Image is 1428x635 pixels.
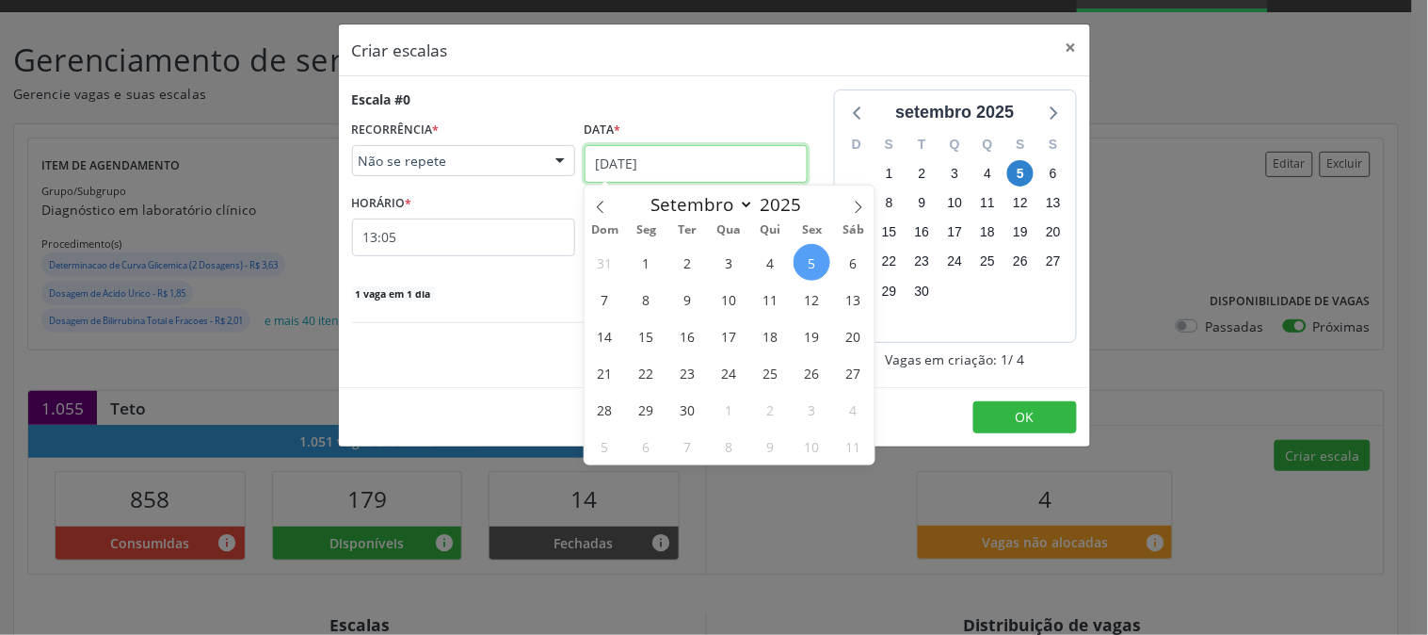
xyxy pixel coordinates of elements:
[974,220,1001,246] span: quinta-feira, 18 de setembro de 2025
[835,391,872,428] span: Outubro 4, 2025
[974,249,1001,275] span: quinta-feira, 25 de setembro de 2025
[642,191,755,218] select: Month
[835,428,872,464] span: Outubro 11, 2025
[352,219,575,256] input: 00:00
[1007,249,1034,275] span: sexta-feira, 26 de setembro de 2025
[352,90,411,109] div: Escala #0
[585,145,808,183] input: Selecione uma data
[1040,249,1067,275] span: sábado, 27 de setembro de 2025
[1052,24,1090,71] button: Close
[792,224,833,236] span: Sex
[939,130,971,159] div: Q
[628,428,665,464] span: Outubro 6, 2025
[669,281,706,317] span: Setembro 9, 2025
[909,249,936,275] span: terça-feira, 23 de setembro de 2025
[841,130,874,159] div: D
[586,428,623,464] span: Outubro 5, 2025
[941,160,968,187] span: quarta-feira, 3 de setembro de 2025
[711,244,747,281] span: Setembro 3, 2025
[876,278,903,304] span: segunda-feira, 29 de setembro de 2025
[669,317,706,354] span: Setembro 16, 2025
[669,428,706,464] span: Outubro 7, 2025
[876,220,903,246] span: segunda-feira, 15 de setembro de 2025
[906,130,939,159] div: T
[1037,130,1070,159] div: S
[711,317,747,354] span: Setembro 17, 2025
[974,190,1001,217] span: quinta-feira, 11 de setembro de 2025
[585,116,621,145] label: Data
[711,428,747,464] span: Outubro 8, 2025
[835,317,872,354] span: Setembro 20, 2025
[669,354,706,391] span: Setembro 23, 2025
[752,391,789,428] span: Outubro 2, 2025
[834,350,1077,369] div: Vagas em criação: 1
[754,192,816,217] input: Year
[628,317,665,354] span: Setembro 15, 2025
[586,354,623,391] span: Setembro 21, 2025
[750,224,792,236] span: Qui
[876,160,903,187] span: segunda-feira, 1 de setembro de 2025
[586,281,623,317] span: Setembro 7, 2025
[873,130,906,159] div: S
[628,391,665,428] span: Setembro 29, 2025
[352,38,448,62] h5: Criar escalas
[941,249,968,275] span: quarta-feira, 24 de setembro de 2025
[1040,160,1067,187] span: sábado, 6 de setembro de 2025
[941,220,968,246] span: quarta-feira, 17 de setembro de 2025
[794,428,830,464] span: Outubro 10, 2025
[1007,220,1034,246] span: sexta-feira, 19 de setembro de 2025
[1040,190,1067,217] span: sábado, 13 de setembro de 2025
[909,160,936,187] span: terça-feira, 2 de setembro de 2025
[752,244,789,281] span: Setembro 4, 2025
[669,244,706,281] span: Setembro 2, 2025
[352,116,440,145] label: RECORRÊNCIA
[794,281,830,317] span: Setembro 12, 2025
[794,317,830,354] span: Setembro 19, 2025
[752,281,789,317] span: Setembro 11, 2025
[909,220,936,246] span: terça-feira, 16 de setembro de 2025
[794,354,830,391] span: Setembro 26, 2025
[628,244,665,281] span: Setembro 1, 2025
[835,354,872,391] span: Setembro 27, 2025
[909,278,936,304] span: terça-feira, 30 de setembro de 2025
[973,401,1077,433] button: OK
[711,281,747,317] span: Setembro 10, 2025
[1009,350,1025,369] span: / 4
[752,428,789,464] span: Outubro 9, 2025
[586,317,623,354] span: Setembro 14, 2025
[626,224,667,236] span: Seg
[628,281,665,317] span: Setembro 8, 2025
[909,190,936,217] span: terça-feira, 9 de setembro de 2025
[876,190,903,217] span: segunda-feira, 8 de setembro de 2025
[585,224,626,236] span: Dom
[586,391,623,428] span: Setembro 28, 2025
[835,281,872,317] span: Setembro 13, 2025
[1007,190,1034,217] span: sexta-feira, 12 de setembro de 2025
[971,130,1004,159] div: Q
[711,391,747,428] span: Outubro 1, 2025
[352,189,412,219] label: HORÁRIO
[711,354,747,391] span: Setembro 24, 2025
[1007,160,1034,187] span: sexta-feira, 5 de setembro de 2025
[628,354,665,391] span: Setembro 22, 2025
[586,244,623,281] span: Agosto 31, 2025
[359,152,537,171] span: Não se repete
[667,224,709,236] span: Ter
[1040,220,1067,246] span: sábado, 20 de setembro de 2025
[833,224,874,236] span: Sáb
[1016,408,1035,426] span: OK
[974,160,1001,187] span: quinta-feira, 4 de setembro de 2025
[876,249,903,275] span: segunda-feira, 22 de setembro de 2025
[888,100,1021,125] div: setembro 2025
[709,224,750,236] span: Qua
[352,286,435,301] span: 1 vaga em 1 dia
[835,244,872,281] span: Setembro 6, 2025
[1004,130,1037,159] div: S
[941,190,968,217] span: quarta-feira, 10 de setembro de 2025
[752,354,789,391] span: Setembro 25, 2025
[794,391,830,428] span: Outubro 3, 2025
[752,317,789,354] span: Setembro 18, 2025
[794,244,830,281] span: Setembro 5, 2025
[669,391,706,428] span: Setembro 30, 2025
